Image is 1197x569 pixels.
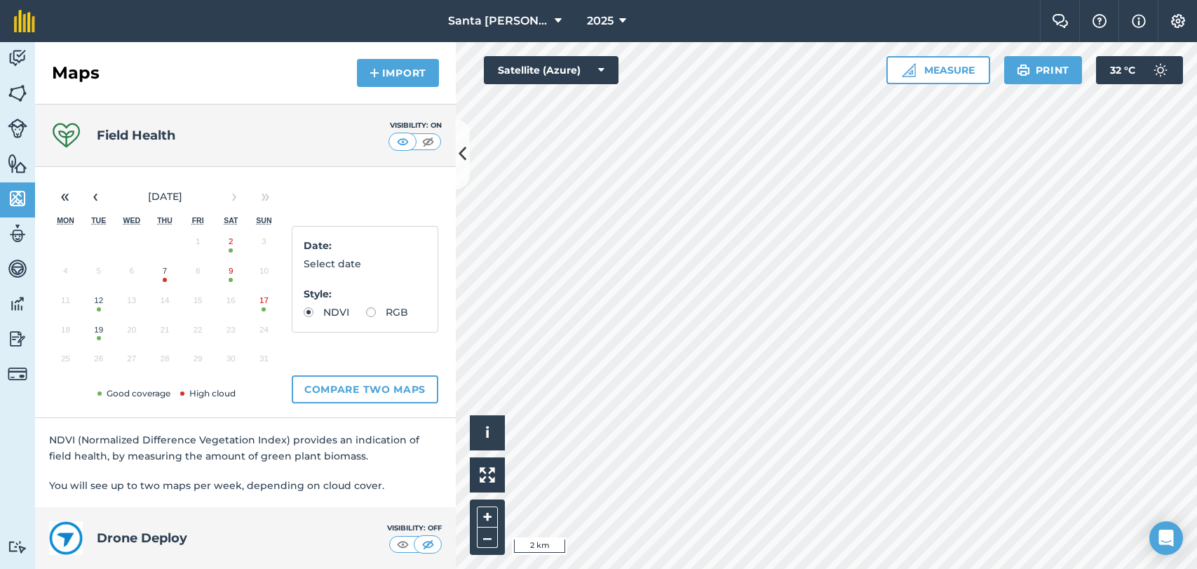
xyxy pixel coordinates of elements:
[57,216,74,225] abbr: Monday
[1004,56,1083,84] button: Print
[477,507,498,528] button: +
[480,467,495,483] img: Four arrows, one pointing top left, one top right, one bottom right and the last bottom left
[1147,56,1175,84] img: svg+xml;base64,PD94bWwgdmVyc2lvbj0iMS4wIiBlbmNvZGluZz0idXRmLTgiPz4KPCEtLSBHZW5lcmF0b3I6IEFkb2JlIE...
[182,230,215,260] button: August 1, 2025
[91,216,106,225] abbr: Tuesday
[148,319,181,348] button: August 21, 2025
[248,347,280,377] button: August 31, 2025
[1170,14,1186,28] img: A cog icon
[192,216,204,225] abbr: Friday
[250,181,280,212] button: »
[8,540,27,554] img: svg+xml;base64,PD94bWwgdmVyc2lvbj0iMS4wIiBlbmNvZGluZz0idXRmLTgiPz4KPCEtLSBHZW5lcmF0b3I6IEFkb2JlIE...
[148,190,182,203] span: [DATE]
[1052,14,1069,28] img: Two speech bubbles overlapping with the left bubble in the forefront
[587,13,614,29] span: 2025
[388,120,442,131] div: Visibility: On
[370,65,379,81] img: svg+xml;base64,PHN2ZyB4bWxucz0iaHR0cDovL3d3dy53My5vcmcvMjAwMC9zdmciIHdpZHRoPSIxNCIgaGVpZ2h0PSIyNC...
[248,289,280,319] button: August 17, 2025
[115,319,148,348] button: August 20, 2025
[115,347,148,377] button: August 27, 2025
[97,126,175,145] h4: Field Health
[224,216,238,225] abbr: Saturday
[8,188,27,209] img: svg+xml;base64,PHN2ZyB4bWxucz0iaHR0cDovL3d3dy53My5vcmcvMjAwMC9zdmciIHdpZHRoPSI1NiIgaGVpZ2h0PSI2MC...
[1149,521,1183,555] div: Open Intercom Messenger
[49,260,82,289] button: August 4, 2025
[886,56,990,84] button: Measure
[14,10,35,32] img: fieldmargin Logo
[1110,56,1135,84] span: 32 ° C
[215,319,248,348] button: August 23, 2025
[304,307,349,317] label: NDVI
[82,289,115,319] button: August 12, 2025
[470,415,505,450] button: i
[115,289,148,319] button: August 13, 2025
[8,48,27,69] img: svg+xml;base64,PD94bWwgdmVyc2lvbj0iMS4wIiBlbmNvZGluZz0idXRmLTgiPz4KPCEtLSBHZW5lcmF0b3I6IEFkb2JlIE...
[219,181,250,212] button: ›
[248,230,280,260] button: August 3, 2025
[256,216,271,225] abbr: Sunday
[123,216,141,225] abbr: Wednesday
[8,83,27,104] img: svg+xml;base64,PHN2ZyB4bWxucz0iaHR0cDovL3d3dy53My5vcmcvMjAwMC9zdmciIHdpZHRoPSI1NiIgaGVpZ2h0PSI2MC...
[1017,62,1030,79] img: svg+xml;base64,PHN2ZyB4bWxucz0iaHR0cDovL3d3dy53My5vcmcvMjAwMC9zdmciIHdpZHRoPSIxOSIgaGVpZ2h0PSIyNC...
[419,537,437,551] img: svg+xml;base64,PHN2ZyB4bWxucz0iaHR0cDovL3d3dy53My5vcmcvMjAwMC9zdmciIHdpZHRoPSI1MCIgaGVpZ2h0PSI0MC...
[82,260,115,289] button: August 5, 2025
[49,478,442,493] p: You will see up to two maps per week, depending on cloud cover.
[52,62,100,84] h2: Maps
[215,347,248,377] button: August 30, 2025
[448,13,549,29] span: Santa [PERSON_NAME]
[8,153,27,174] img: svg+xml;base64,PHN2ZyB4bWxucz0iaHR0cDovL3d3dy53My5vcmcvMjAwMC9zdmciIHdpZHRoPSI1NiIgaGVpZ2h0PSI2MC...
[8,293,27,314] img: svg+xml;base64,PD94bWwgdmVyc2lvbj0iMS4wIiBlbmNvZGluZz0idXRmLTgiPz4KPCEtLSBHZW5lcmF0b3I6IEFkb2JlIE...
[1091,14,1108,28] img: A question mark icon
[366,307,408,317] label: RGB
[8,364,27,384] img: svg+xml;base64,PD94bWwgdmVyc2lvbj0iMS4wIiBlbmNvZGluZz0idXRmLTgiPz4KPCEtLSBHZW5lcmF0b3I6IEFkb2JlIE...
[8,223,27,244] img: svg+xml;base64,PD94bWwgdmVyc2lvbj0iMS4wIiBlbmNvZGluZz0idXRmLTgiPz4KPCEtLSBHZW5lcmF0b3I6IEFkb2JlIE...
[49,289,82,319] button: August 11, 2025
[477,528,498,548] button: –
[387,523,442,534] div: Visibility: Off
[902,63,916,77] img: Ruler icon
[148,260,181,289] button: August 7, 2025
[304,288,332,300] strong: Style :
[394,537,412,551] img: svg+xml;base64,PHN2ZyB4bWxucz0iaHR0cDovL3d3dy53My5vcmcvMjAwMC9zdmciIHdpZHRoPSI1MCIgaGVpZ2h0PSI0MC...
[95,388,170,399] span: Good coverage
[177,388,236,399] span: High cloud
[80,181,111,212] button: ‹
[49,347,82,377] button: August 25, 2025
[292,375,438,403] button: Compare two maps
[148,289,181,319] button: August 14, 2025
[215,230,248,260] button: August 2, 2025
[49,521,83,555] img: logo
[157,216,173,225] abbr: Thursday
[248,260,280,289] button: August 10, 2025
[419,135,437,149] img: svg+xml;base64,PHN2ZyB4bWxucz0iaHR0cDovL3d3dy53My5vcmcvMjAwMC9zdmciIHdpZHRoPSI1MCIgaGVpZ2h0PSI0MC...
[485,424,489,441] span: i
[182,347,215,377] button: August 29, 2025
[1096,56,1183,84] button: 32 °C
[148,347,181,377] button: August 28, 2025
[82,319,115,348] button: August 19, 2025
[304,239,332,252] strong: Date :
[304,256,426,272] p: Select date
[8,119,27,138] img: svg+xml;base64,PD94bWwgdmVyc2lvbj0iMS4wIiBlbmNvZGluZz0idXRmLTgiPz4KPCEtLSBHZW5lcmF0b3I6IEFkb2JlIE...
[8,328,27,349] img: svg+xml;base64,PD94bWwgdmVyc2lvbj0iMS4wIiBlbmNvZGluZz0idXRmLTgiPz4KPCEtLSBHZW5lcmF0b3I6IEFkb2JlIE...
[97,528,387,548] h4: Drone Deploy
[82,347,115,377] button: August 26, 2025
[215,260,248,289] button: August 9, 2025
[182,260,215,289] button: August 8, 2025
[484,56,618,84] button: Satellite (Azure)
[215,289,248,319] button: August 16, 2025
[8,258,27,279] img: svg+xml;base64,PD94bWwgdmVyc2lvbj0iMS4wIiBlbmNvZGluZz0idXRmLTgiPz4KPCEtLSBHZW5lcmF0b3I6IEFkb2JlIE...
[49,319,82,348] button: August 18, 2025
[115,260,148,289] button: August 6, 2025
[1132,13,1146,29] img: svg+xml;base64,PHN2ZyB4bWxucz0iaHR0cDovL3d3dy53My5vcmcvMjAwMC9zdmciIHdpZHRoPSIxNyIgaGVpZ2h0PSIxNy...
[357,59,439,87] button: Import
[182,289,215,319] button: August 15, 2025
[49,432,442,464] p: NDVI (Normalized Difference Vegetation Index) provides an indication of field health, by measurin...
[49,181,80,212] button: «
[394,135,412,149] img: svg+xml;base64,PHN2ZyB4bWxucz0iaHR0cDovL3d3dy53My5vcmcvMjAwMC9zdmciIHdpZHRoPSI1MCIgaGVpZ2h0PSI0MC...
[248,319,280,348] button: August 24, 2025
[182,319,215,348] button: August 22, 2025
[111,181,219,212] button: [DATE]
